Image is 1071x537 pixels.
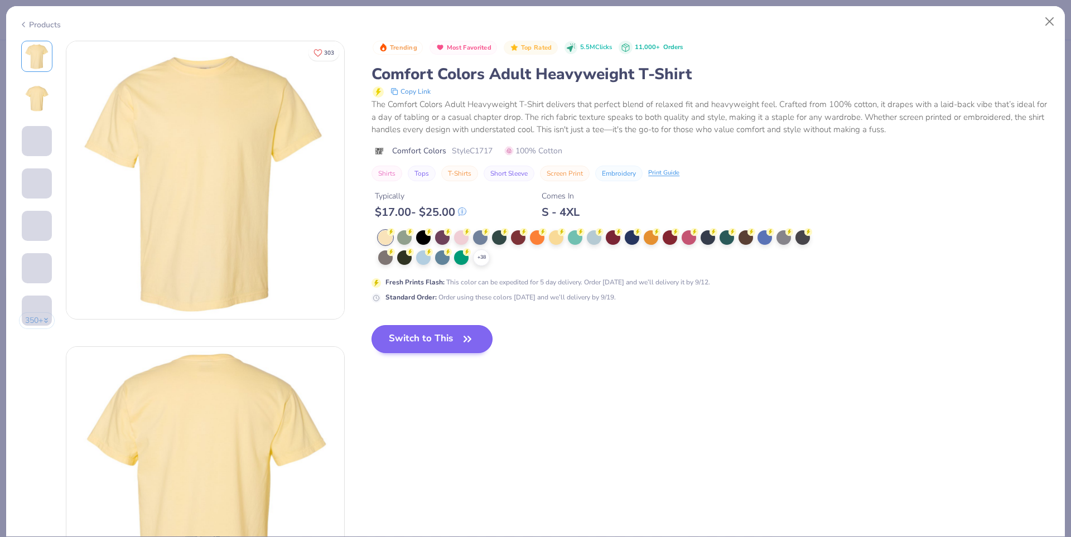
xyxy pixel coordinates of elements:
img: User generated content [22,156,23,186]
div: This color can be expedited for 5 day delivery. Order [DATE] and we’ll delivery it by 9/12. [385,277,710,287]
span: Orders [663,43,683,51]
img: Most Favorited sort [436,43,445,52]
button: Switch to This [372,325,493,353]
div: Comfort Colors Adult Heavyweight T-Shirt [372,64,1052,85]
button: copy to clipboard [387,85,434,98]
button: Badge Button [504,41,557,55]
img: User generated content [22,283,23,313]
span: 5.5M Clicks [580,43,612,52]
img: User generated content [22,199,23,229]
button: Close [1039,11,1060,32]
div: Order using these colors [DATE] and we’ll delivery by 9/19. [385,292,616,302]
button: Badge Button [373,41,423,55]
img: Trending sort [379,43,388,52]
span: + 38 [477,254,486,262]
img: User generated content [22,241,23,271]
img: Back [23,85,50,112]
span: Comfort Colors [392,145,446,157]
div: The Comfort Colors Adult Heavyweight T-Shirt delivers that perfect blend of relaxed fit and heavy... [372,98,1052,136]
button: 350+ [19,312,55,329]
span: Trending [390,45,417,51]
div: Print Guide [648,168,679,178]
div: Comes In [542,190,580,202]
button: Embroidery [595,166,643,181]
span: 100% Cotton [505,145,562,157]
strong: Fresh Prints Flash : [385,278,445,287]
button: Tops [408,166,436,181]
div: S - 4XL [542,205,580,219]
span: 303 [324,50,334,56]
img: User generated content [22,326,23,356]
span: Style C1717 [452,145,493,157]
div: Typically [375,190,466,202]
button: Like [308,45,339,61]
button: Badge Button [430,41,497,55]
img: Top Rated sort [510,43,519,52]
span: Top Rated [521,45,552,51]
img: Front [66,41,344,319]
button: Short Sleeve [484,166,534,181]
button: Screen Print [540,166,590,181]
img: Front [23,43,50,70]
div: Products [19,19,61,31]
button: Shirts [372,166,402,181]
button: T-Shirts [441,166,478,181]
img: brand logo [372,147,387,156]
strong: Standard Order : [385,293,437,302]
div: 11,000+ [635,43,683,52]
span: Most Favorited [447,45,491,51]
div: $ 17.00 - $ 25.00 [375,205,466,219]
